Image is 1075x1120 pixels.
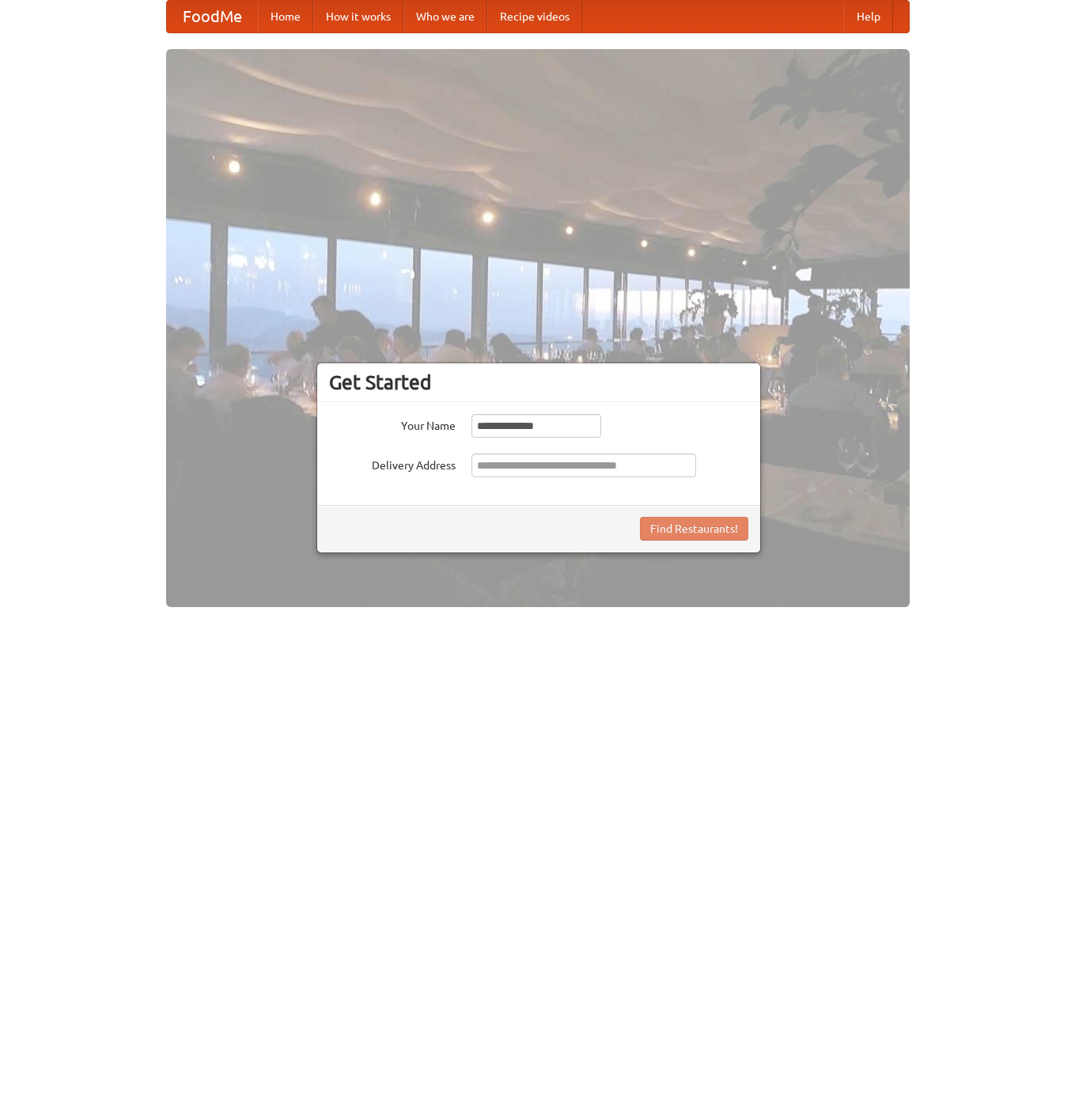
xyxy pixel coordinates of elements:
[329,414,456,434] label: Your Name
[167,1,258,32] a: FoodMe
[640,517,748,541] button: Find Restaurants!
[403,1,487,32] a: Who we are
[258,1,313,32] a: Home
[329,370,748,394] h3: Get Started
[313,1,403,32] a: How it works
[487,1,582,32] a: Recipe videos
[329,454,456,473] label: Delivery Address
[844,1,893,32] a: Help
